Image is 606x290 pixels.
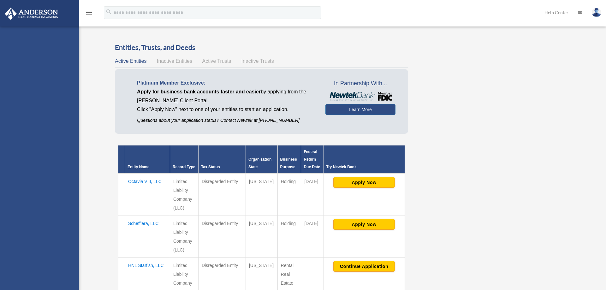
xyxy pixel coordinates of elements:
td: Limited Liability Company (LLC) [170,174,198,216]
a: menu [85,11,93,16]
th: Tax Status [198,145,246,174]
button: Continue Application [333,261,395,272]
i: menu [85,9,93,16]
img: Anderson Advisors Platinum Portal [3,8,60,20]
td: Holding [277,216,301,258]
th: Entity Name [125,145,170,174]
img: NewtekBankLogoSM.png [329,92,392,101]
span: Inactive Trusts [241,58,274,64]
td: Limited Liability Company (LLC) [170,216,198,258]
h3: Entities, Trusts, and Deeds [115,43,408,52]
span: Active Entities [115,58,146,64]
div: Try Newtek Bank [326,163,402,171]
th: Federal Return Due Date [301,145,324,174]
th: Business Purpose [277,145,301,174]
td: [US_STATE] [246,216,277,258]
i: search [105,9,112,15]
a: Learn More [325,104,395,115]
span: In Partnership With... [325,79,395,89]
p: Click "Apply Now" next to one of your entities to start an application. [137,105,316,114]
td: Disregarded Entity [198,216,246,258]
span: Active Trusts [202,58,231,64]
td: [DATE] [301,216,324,258]
button: Apply Now [333,219,395,230]
button: Apply Now [333,177,395,188]
p: Platinum Member Exclusive: [137,79,316,87]
td: [US_STATE] [246,174,277,216]
span: Apply for business bank accounts faster and easier [137,89,261,94]
span: Inactive Entities [157,58,192,64]
td: Octavia VIII, LLC [125,174,170,216]
p: by applying from the [PERSON_NAME] Client Portal. [137,87,316,105]
p: Questions about your application status? Contact Newtek at [PHONE_NUMBER] [137,116,316,124]
th: Record Type [170,145,198,174]
img: User Pic [592,8,601,17]
td: Schefflera, LLC [125,216,170,258]
td: Disregarded Entity [198,174,246,216]
th: Organization State [246,145,277,174]
td: Holding [277,174,301,216]
td: [DATE] [301,174,324,216]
